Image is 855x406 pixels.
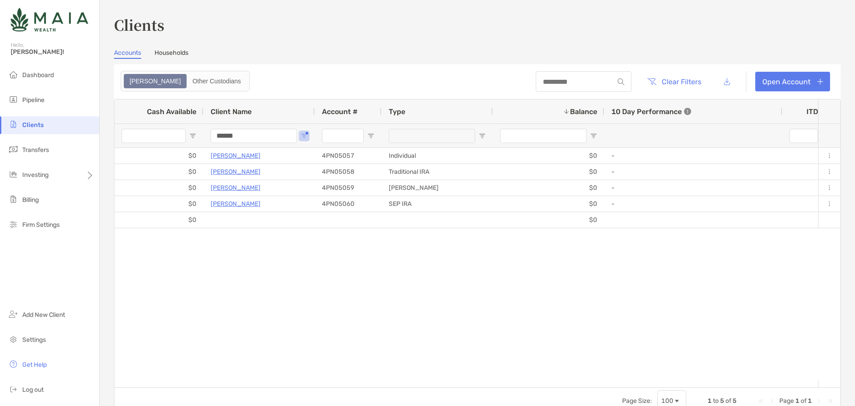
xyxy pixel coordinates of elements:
div: - [611,164,775,179]
span: Type [389,107,405,116]
span: Clients [22,121,44,129]
img: settings icon [8,334,19,344]
div: 0% [782,164,836,180]
h3: Clients [114,14,841,35]
input: Cash Available Filter Input [122,129,186,143]
p: 4PN05058 [322,166,354,177]
div: Last Page [826,398,833,405]
span: Pipeline [22,96,45,104]
div: Individual [382,148,493,164]
p: 4PN05057 [322,150,354,161]
input: Client Name Filter Input [211,129,297,143]
button: Clear Filters [640,72,708,91]
img: clients icon [8,119,19,130]
button: Open Filter Menu [301,132,308,139]
div: - [611,148,775,163]
div: 0% [782,196,836,212]
div: $0 [114,164,204,180]
span: Balance [570,107,597,116]
span: of [725,397,731,405]
div: $0 [114,148,204,164]
span: Settings [22,336,46,344]
img: dashboard icon [8,69,19,80]
img: firm-settings icon [8,219,19,230]
span: Log out [22,386,44,394]
a: Households [155,49,188,59]
a: Open Account [755,72,830,91]
a: [PERSON_NAME] [211,166,261,177]
span: 1 [708,397,712,405]
span: Dashboard [22,71,54,79]
div: $0 [493,196,604,212]
div: 100 [661,397,673,405]
span: Firm Settings [22,221,60,229]
p: 4PN05059 [322,182,354,193]
div: SEP IRA [382,196,493,212]
span: Client Name [211,107,252,116]
span: to [713,397,719,405]
div: Zoe [125,75,186,87]
span: Get Help [22,361,47,369]
span: Billing [22,196,39,204]
button: Open Filter Menu [189,132,196,139]
div: - [611,180,775,195]
img: logout icon [8,384,19,394]
a: [PERSON_NAME] [211,198,261,209]
img: get-help icon [8,359,19,369]
img: Zoe Logo [11,4,88,36]
div: Previous Page [769,398,776,405]
img: add_new_client icon [8,309,19,320]
button: Open Filter Menu [479,132,486,139]
span: Page [779,397,794,405]
div: $0 [114,196,204,212]
div: 0% [782,180,836,196]
div: $0 [493,148,604,164]
input: ITD Filter Input [790,129,818,143]
button: Open Filter Menu [590,132,597,139]
span: Cash Available [147,107,196,116]
span: of [801,397,806,405]
div: ITD [806,107,829,116]
div: Next Page [815,398,822,405]
img: input icon [618,78,624,85]
div: 0% [782,148,836,164]
p: 4PN05060 [322,198,354,209]
div: 10 Day Performance [611,99,691,123]
div: $0 [493,212,604,228]
img: billing icon [8,194,19,205]
div: [PERSON_NAME] [382,180,493,196]
span: 5 [733,397,737,405]
img: investing icon [8,169,19,180]
div: $0 [493,180,604,196]
div: Page Size: [622,397,652,405]
div: $0 [114,212,204,228]
a: [PERSON_NAME] [211,150,261,161]
button: Open Filter Menu [367,132,375,139]
div: $0 [493,164,604,180]
span: Account # [322,107,358,116]
div: segmented control [121,71,250,91]
span: 1 [795,397,799,405]
div: - [611,197,775,211]
span: 5 [720,397,724,405]
div: $0 [114,180,204,196]
span: [PERSON_NAME]! [11,48,94,56]
div: First Page [758,398,765,405]
span: Transfers [22,146,49,154]
img: transfers icon [8,144,19,155]
a: [PERSON_NAME] [211,182,261,193]
div: Other Custodians [187,75,246,87]
span: Add New Client [22,311,65,319]
a: Accounts [114,49,141,59]
img: pipeline icon [8,94,19,105]
input: Balance Filter Input [500,129,586,143]
span: 1 [808,397,812,405]
span: Investing [22,171,49,179]
div: Traditional IRA [382,164,493,180]
input: Account # Filter Input [322,129,364,143]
